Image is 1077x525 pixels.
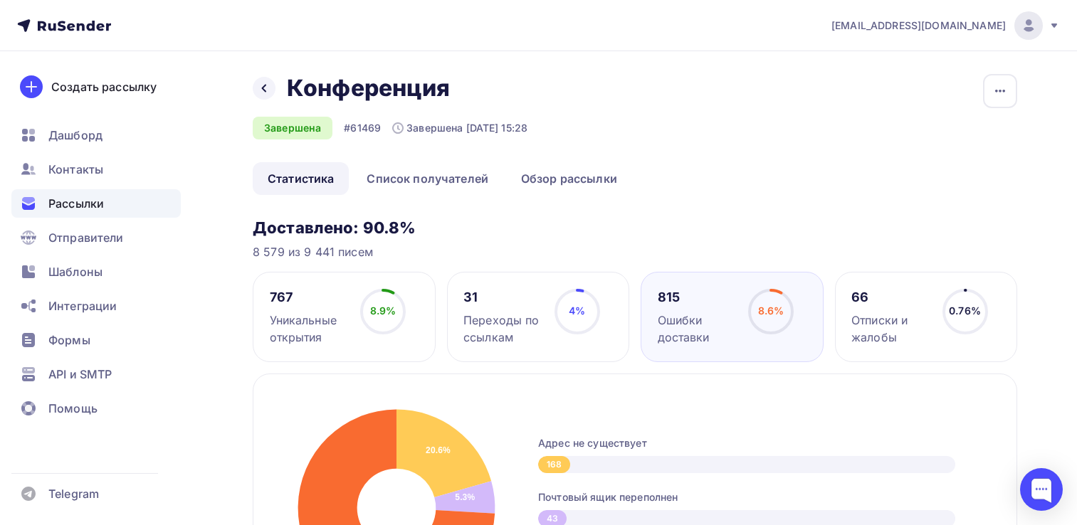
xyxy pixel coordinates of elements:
div: Завершена [253,117,332,139]
div: 767 [270,289,348,306]
div: Создать рассылку [51,78,157,95]
div: 815 [658,289,736,306]
span: Контакты [48,161,103,178]
div: 168 [538,456,570,473]
span: 8.6% [758,304,784,317]
span: Рассылки [48,195,104,212]
a: Шаблоны [11,258,181,286]
div: Отписки и жалобы [851,312,930,346]
div: Ошибки доставки [658,312,736,346]
a: Контакты [11,155,181,184]
span: [EMAIL_ADDRESS][DOMAIN_NAME] [831,18,1006,33]
span: Шаблоны [48,263,103,280]
div: 31 [463,289,542,306]
span: Telegram [48,485,99,502]
a: Дашборд [11,121,181,149]
div: Завершена [DATE] 15:28 [392,121,527,135]
div: 8 579 из 9 441 писем [253,243,1017,260]
div: #61469 [344,121,381,135]
a: Отправители [11,223,181,252]
a: Список получателей [352,162,503,195]
span: Интеграции [48,297,117,314]
h3: Доставлено: 90.8% [253,218,1017,238]
div: 66 [851,289,930,306]
h2: Конференция [287,74,451,102]
span: API и SMTP [48,366,112,383]
a: [EMAIL_ADDRESS][DOMAIN_NAME] [831,11,1060,40]
a: Рассылки [11,189,181,218]
span: Формы [48,332,90,349]
span: 8.9% [370,304,396,317]
div: Переходы по ссылкам [463,312,542,346]
a: Статистика [253,162,349,195]
span: 0.76% [949,304,981,317]
div: Адрес не существует [538,436,988,450]
div: Уникальные открытия [270,312,348,346]
div: Почтовый ящик переполнен [538,490,988,504]
a: Обзор рассылки [506,162,632,195]
span: Отправители [48,229,124,246]
a: Формы [11,326,181,354]
span: Дашборд [48,127,103,144]
span: 4% [569,304,585,317]
span: Помощь [48,400,98,417]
